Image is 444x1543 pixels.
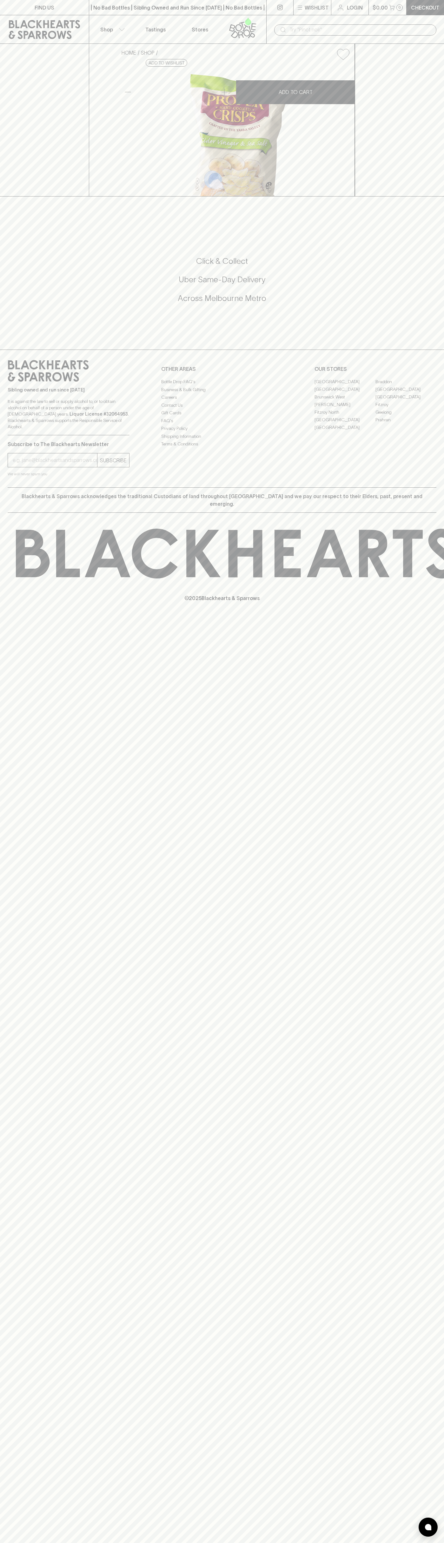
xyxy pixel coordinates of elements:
a: Fitzroy North [315,408,375,416]
p: OUR STORES [315,365,436,373]
a: [GEOGRAPHIC_DATA] [315,424,375,431]
a: Braddon [375,378,436,385]
p: OTHER AREAS [161,365,283,373]
a: Privacy Policy [161,425,283,432]
input: Try "Pinot noir" [289,25,431,35]
strong: Liquor License #32064953 [70,411,128,417]
p: SUBSCRIBE [100,457,127,464]
p: Blackhearts & Sparrows acknowledges the traditional Custodians of land throughout [GEOGRAPHIC_DAT... [12,492,432,508]
a: FAQ's [161,417,283,424]
button: Add to wishlist [146,59,187,67]
p: Subscribe to The Blackhearts Newsletter [8,440,129,448]
a: [GEOGRAPHIC_DATA] [375,393,436,401]
div: Call to action block [8,230,436,337]
p: $0.00 [373,4,388,11]
a: [GEOGRAPHIC_DATA] [315,385,375,393]
a: Tastings [133,15,178,43]
a: Stores [178,15,222,43]
p: Wishlist [305,4,329,11]
img: 76744.png [116,65,355,196]
p: It is against the law to sell or supply alcohol to, or to obtain alcohol on behalf of a person un... [8,398,129,430]
a: Bottle Drop FAQ's [161,378,283,386]
button: Shop [89,15,134,43]
p: Stores [192,26,208,33]
a: Prahran [375,416,436,424]
a: HOME [122,50,136,56]
a: Geelong [375,408,436,416]
p: FIND US [35,4,54,11]
a: [GEOGRAPHIC_DATA] [315,416,375,424]
a: Fitzroy [375,401,436,408]
p: ADD TO CART [279,88,313,96]
h5: Click & Collect [8,256,436,266]
a: Gift Cards [161,409,283,417]
a: [PERSON_NAME] [315,401,375,408]
a: [GEOGRAPHIC_DATA] [375,385,436,393]
img: bubble-icon [425,1524,431,1530]
a: [GEOGRAPHIC_DATA] [315,378,375,385]
p: Sibling owned and run since [DATE] [8,387,129,393]
p: We will never spam you [8,471,129,477]
p: Shop [100,26,113,33]
p: 0 [398,6,401,9]
p: Login [347,4,363,11]
a: Contact Us [161,401,283,409]
a: SHOP [141,50,155,56]
button: SUBSCRIBE [97,453,129,467]
p: Checkout [411,4,440,11]
button: Add to wishlist [335,46,352,63]
input: e.g. jane@blackheartsandsparrows.com.au [13,455,97,465]
h5: Uber Same-Day Delivery [8,274,436,285]
a: Terms & Conditions [161,440,283,448]
a: Shipping Information [161,432,283,440]
a: Brunswick West [315,393,375,401]
a: Business & Bulk Gifting [161,386,283,393]
p: Tastings [145,26,166,33]
h5: Across Melbourne Metro [8,293,436,304]
a: Careers [161,394,283,401]
button: ADD TO CART [236,80,355,104]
